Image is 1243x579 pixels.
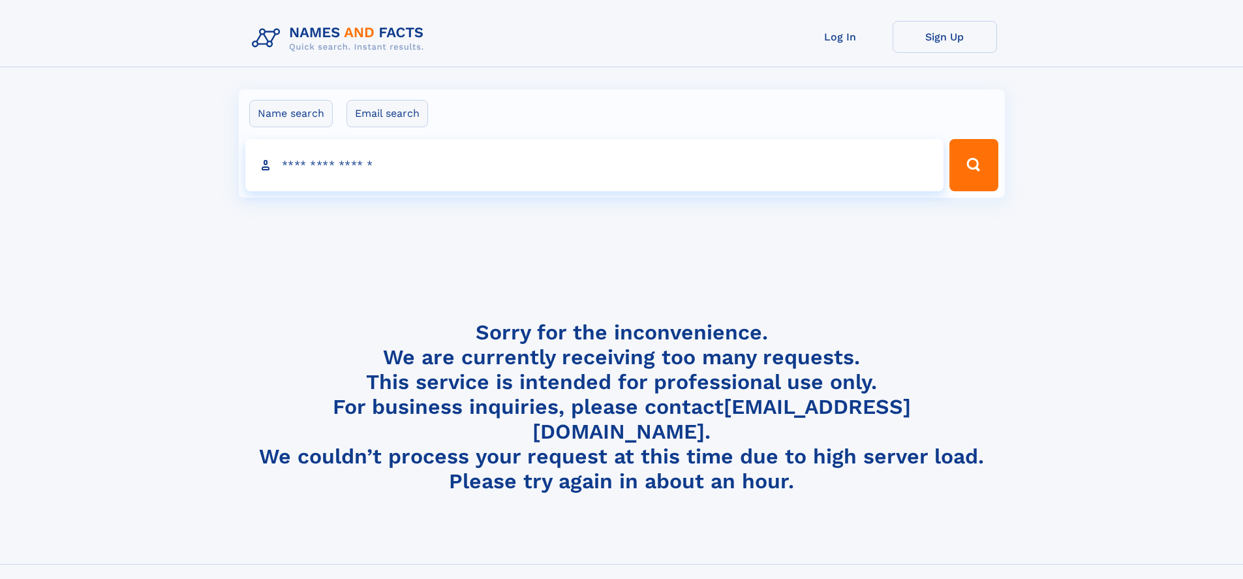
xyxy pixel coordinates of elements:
[247,21,435,56] img: Logo Names and Facts
[532,394,911,444] a: [EMAIL_ADDRESS][DOMAIN_NAME]
[245,139,944,191] input: search input
[247,320,997,494] h4: Sorry for the inconvenience. We are currently receiving too many requests. This service is intend...
[249,100,333,127] label: Name search
[788,21,893,53] a: Log In
[346,100,428,127] label: Email search
[949,139,998,191] button: Search Button
[893,21,997,53] a: Sign Up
